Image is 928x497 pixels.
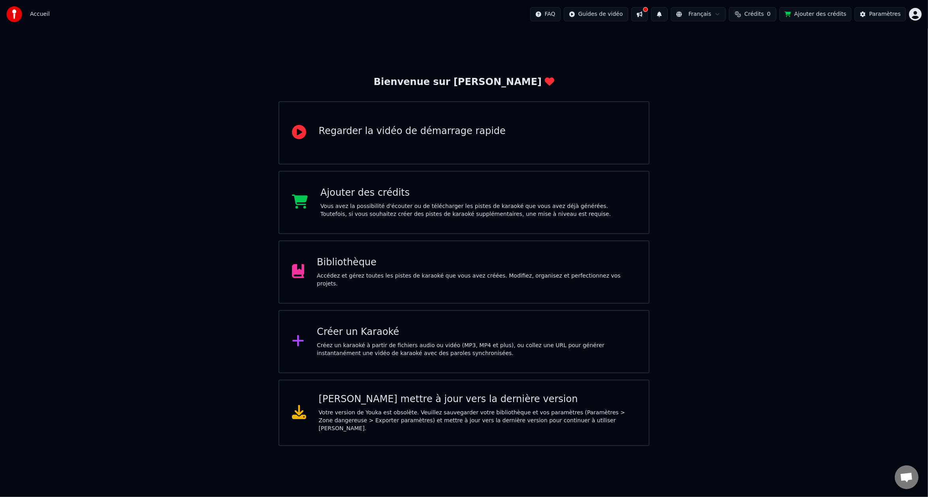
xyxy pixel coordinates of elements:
div: Bienvenue sur [PERSON_NAME] [374,76,554,89]
div: Créer un Karaoké [317,326,636,338]
img: youka [6,6,22,22]
button: Ajouter des crédits [779,7,851,21]
div: Votre version de Youka est obsolète. Veuillez sauvegarder votre bibliothèque et vos paramètres (P... [319,409,636,433]
button: Guides de vidéo [564,7,628,21]
span: 0 [767,10,771,18]
button: Crédits0 [729,7,776,21]
span: Crédits [744,10,764,18]
div: Regarder la vidéo de démarrage rapide [319,125,506,138]
div: Ajouter des crédits [320,187,636,199]
div: Accédez et gérez toutes les pistes de karaoké que vous avez créées. Modifiez, organisez et perfec... [317,272,636,288]
button: FAQ [530,7,561,21]
span: Accueil [30,10,50,18]
div: Paramètres [869,10,901,18]
nav: breadcrumb [30,10,50,18]
div: [PERSON_NAME] mettre à jour vers la dernière version [319,393,636,406]
div: Vous avez la possibilité d'écouter ou de télécharger les pistes de karaoké que vous avez déjà gén... [320,202,636,218]
button: Paramètres [855,7,906,21]
div: Bibliothèque [317,256,636,269]
div: Créez un karaoké à partir de fichiers audio ou vidéo (MP3, MP4 et plus), ou collez une URL pour g... [317,342,636,357]
div: Ouvrir le chat [895,465,919,489]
